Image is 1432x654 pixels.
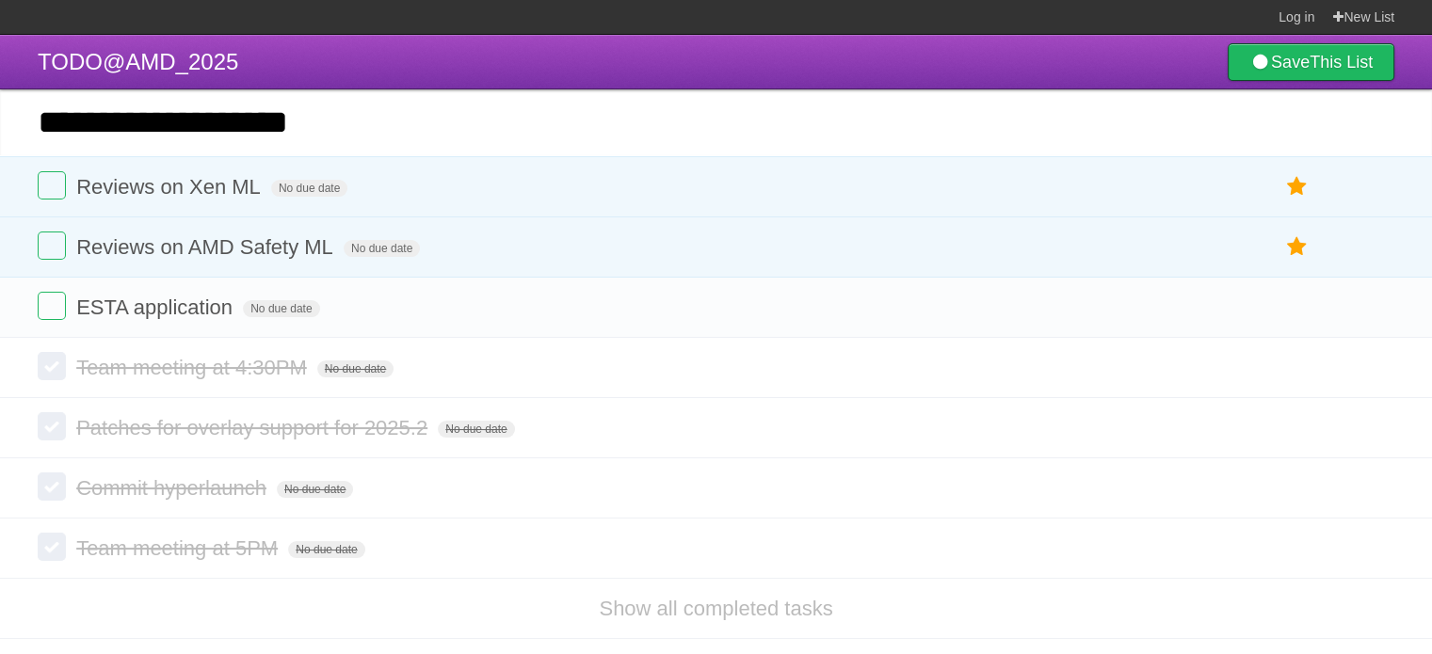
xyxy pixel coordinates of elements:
[277,481,353,498] span: No due date
[38,231,66,260] label: Done
[76,356,312,379] span: Team meeting at 4:30PM
[38,292,66,320] label: Done
[243,300,319,317] span: No due date
[344,240,420,257] span: No due date
[76,416,432,439] span: Patches for overlay support for 2025.2
[288,541,364,558] span: No due date
[38,49,238,74] span: TODO@AMD_2025
[38,171,66,199] label: Done
[38,412,66,440] label: Done
[317,360,394,377] span: No due date
[38,352,66,380] label: Done
[1279,231,1315,263] label: Star task
[38,472,66,501] label: Done
[271,180,347,197] span: No due date
[76,295,237,319] span: ESTA application
[76,476,271,500] span: Commit hyperlaunch
[599,597,832,620] a: Show all completed tasks
[1310,53,1373,72] b: This List
[1228,43,1394,81] a: SaveThis List
[76,235,338,259] span: Reviews on AMD Safety ML
[76,175,265,199] span: Reviews on Xen ML
[38,533,66,561] label: Done
[76,536,282,560] span: Team meeting at 5PM
[1279,171,1315,202] label: Star task
[438,421,514,438] span: No due date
